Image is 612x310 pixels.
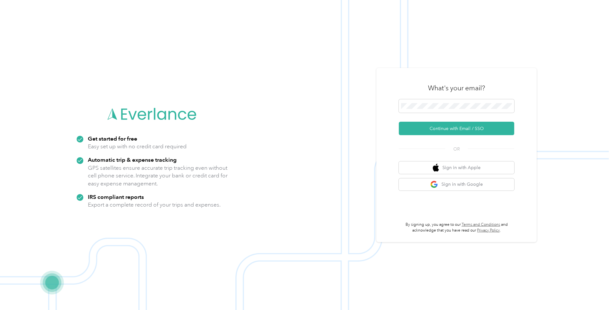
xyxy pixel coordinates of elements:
[88,156,177,163] strong: Automatic trip & expense tracking
[576,274,612,310] iframe: Everlance-gr Chat Button Frame
[399,122,514,135] button: Continue with Email / SSO
[88,193,144,200] strong: IRS compliant reports
[88,135,137,142] strong: Get started for free
[445,146,468,152] span: OR
[399,222,514,233] p: By signing up, you agree to our and acknowledge that you have read our .
[428,84,485,93] h3: What's your email?
[399,178,514,191] button: google logoSign in with Google
[433,164,439,172] img: apple logo
[477,228,500,233] a: Privacy Policy
[88,201,221,209] p: Export a complete record of your trips and expenses.
[462,222,500,227] a: Terms and Conditions
[399,161,514,174] button: apple logoSign in with Apple
[88,164,228,188] p: GPS satellites ensure accurate trip tracking even without cell phone service. Integrate your bank...
[430,181,438,189] img: google logo
[88,143,187,151] p: Easy set up with no credit card required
